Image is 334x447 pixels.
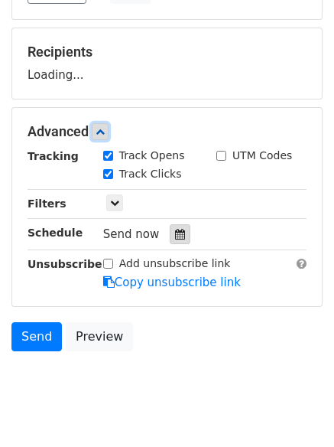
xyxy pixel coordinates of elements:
iframe: Chat Widget [258,374,334,447]
a: Preview [66,322,133,351]
label: Track Opens [119,148,185,164]
label: Add unsubscribe link [119,256,231,272]
a: Copy unsubscribe link [103,276,241,289]
strong: Unsubscribe [28,258,102,270]
strong: Tracking [28,150,79,162]
strong: Filters [28,197,66,210]
label: UTM Codes [232,148,292,164]
strong: Schedule [28,227,83,239]
div: Loading... [28,44,306,83]
h5: Advanced [28,123,306,140]
a: Send [11,322,62,351]
label: Track Clicks [119,166,182,182]
h5: Recipients [28,44,306,60]
span: Send now [103,227,160,241]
